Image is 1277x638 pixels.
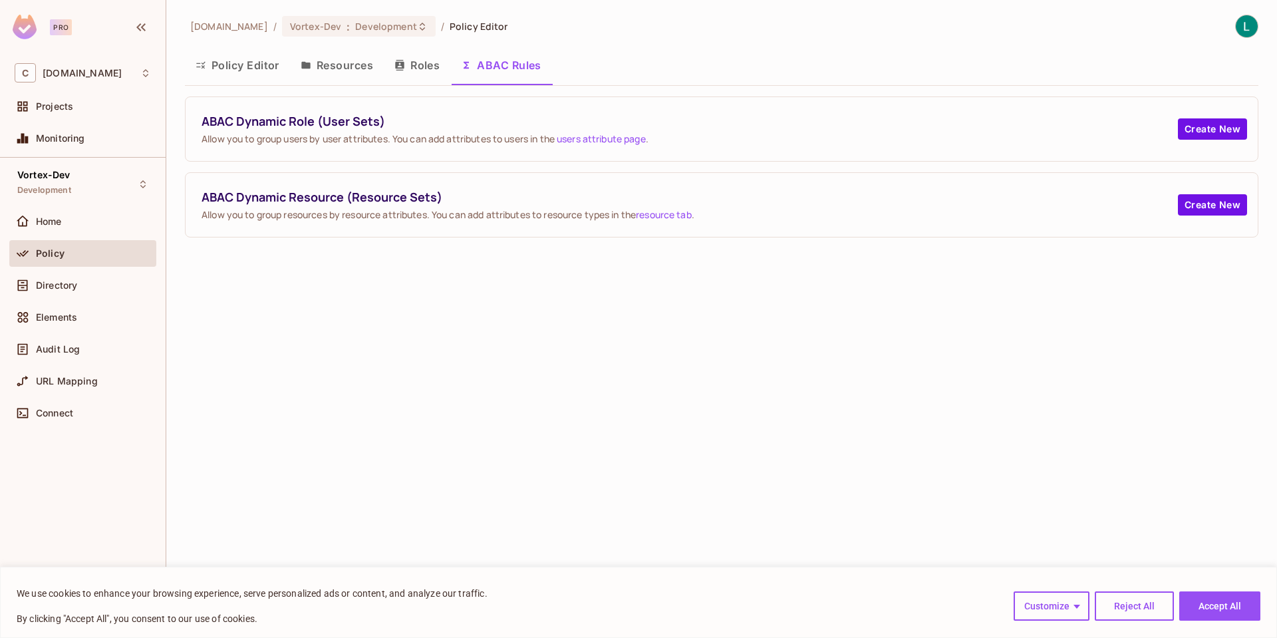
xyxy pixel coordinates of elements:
button: Accept All [1179,591,1260,621]
span: Allow you to group users by user attributes. You can add attributes to users in the . [202,132,1178,145]
span: Development [355,20,416,33]
img: SReyMgAAAABJRU5ErkJggg== [13,15,37,39]
span: C [15,63,36,82]
span: Monitoring [36,133,85,144]
span: Policy [36,248,65,259]
p: By clicking "Accept All", you consent to our use of cookies. [17,611,488,627]
a: users attribute page [557,132,646,145]
li: / [441,20,444,33]
span: Workspace: consoleconnect.com [43,68,122,79]
span: Vortex-Dev [17,170,71,180]
button: Roles [384,49,450,82]
button: Create New [1178,118,1247,140]
button: Customize [1014,591,1089,621]
span: Elements [36,312,77,323]
button: Create New [1178,194,1247,216]
span: Directory [36,280,77,291]
img: Lida Karadimou [1236,15,1258,37]
li: / [273,20,277,33]
div: Pro [50,19,72,35]
span: ABAC Dynamic Resource (Resource Sets) [202,189,1178,206]
p: We use cookies to enhance your browsing experience, serve personalized ads or content, and analyz... [17,585,488,601]
span: Development [17,185,71,196]
span: Home [36,216,62,227]
button: Policy Editor [185,49,290,82]
span: URL Mapping [36,376,98,387]
button: ABAC Rules [450,49,552,82]
span: Audit Log [36,344,80,355]
a: resource tab [636,208,692,221]
span: Connect [36,408,73,418]
span: ABAC Dynamic Role (User Sets) [202,113,1178,130]
span: Policy Editor [450,20,508,33]
span: the active workspace [190,20,268,33]
span: Allow you to group resources by resource attributes. You can add attributes to resource types in ... [202,208,1178,221]
span: : [346,21,351,32]
span: Projects [36,101,73,112]
button: Reject All [1095,591,1174,621]
button: Resources [290,49,384,82]
span: Vortex-Dev [290,20,341,33]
